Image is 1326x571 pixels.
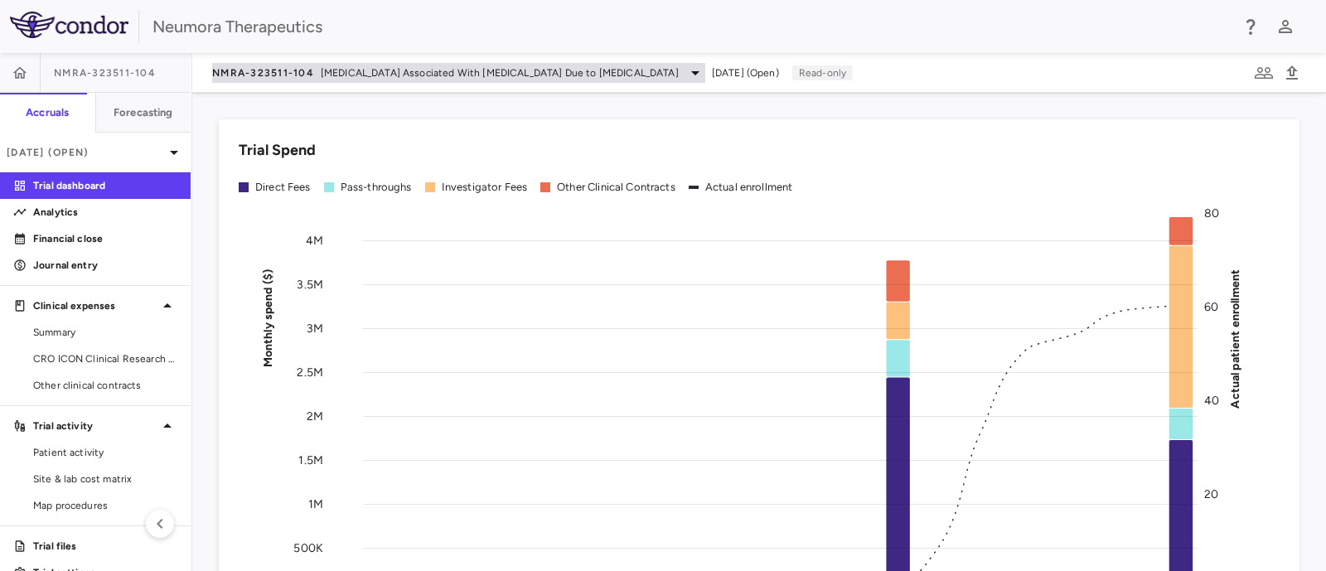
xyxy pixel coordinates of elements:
p: Analytics [33,205,177,220]
p: Clinical expenses [33,298,157,313]
tspan: 3.5M [297,277,323,291]
span: Summary [33,325,177,340]
tspan: 3M [307,321,323,335]
div: Investigator Fees [442,180,528,195]
p: Journal entry [33,258,177,273]
div: Pass-throughs [341,180,412,195]
tspan: 1.5M [298,452,323,467]
p: Trial dashboard [33,178,177,193]
tspan: 500K [293,540,323,554]
tspan: 1M [308,496,323,511]
span: CRO ICON Clinical Research Limited [33,351,177,366]
p: Financial close [33,231,177,246]
tspan: 60 [1204,300,1218,314]
tspan: 4M [306,233,323,247]
p: Trial activity [33,419,157,433]
h6: Trial Spend [239,139,316,162]
h6: Forecasting [114,105,173,120]
div: Actual enrollment [705,180,793,195]
tspan: 80 [1204,206,1219,220]
div: Direct Fees [255,180,311,195]
p: Trial files [33,539,177,554]
tspan: 2.5M [297,365,323,379]
tspan: 20 [1204,487,1218,501]
span: Map procedures [33,498,177,513]
tspan: 40 [1204,394,1219,408]
span: Patient activity [33,445,177,460]
span: Other clinical contracts [33,378,177,393]
tspan: Actual patient enrollment [1228,269,1242,408]
div: Other Clinical Contracts [557,180,675,195]
tspan: Monthly spend ($) [261,269,275,367]
p: [DATE] (Open) [7,145,164,160]
p: Read-only [792,65,853,80]
span: [DATE] (Open) [712,65,779,80]
div: Neumora Therapeutics [152,14,1230,39]
img: logo-full-SnFGN8VE.png [10,12,128,38]
span: NMRA-323511-104 [212,66,314,80]
span: NMRA-323511-104 [54,66,156,80]
tspan: 2M [307,409,323,423]
span: [MEDICAL_DATA] Associated With [MEDICAL_DATA] Due to [MEDICAL_DATA] [321,65,679,80]
span: Site & lab cost matrix [33,472,177,486]
h6: Accruals [26,105,69,120]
